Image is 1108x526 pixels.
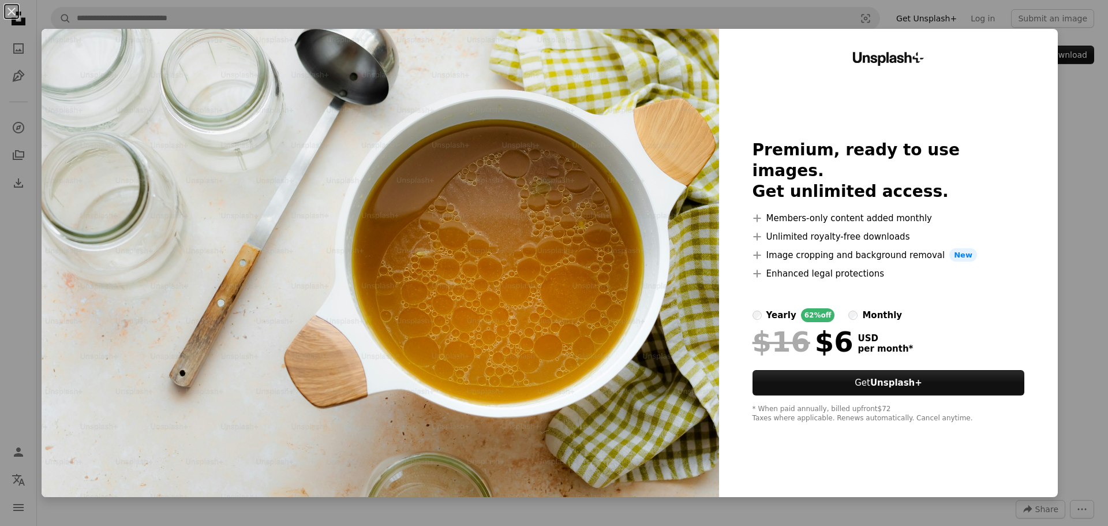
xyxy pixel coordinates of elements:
li: Image cropping and background removal [753,248,1025,262]
li: Members-only content added monthly [753,211,1025,225]
div: $6 [753,327,854,357]
button: GetUnsplash+ [753,370,1025,396]
li: Unlimited royalty-free downloads [753,230,1025,244]
input: monthly [848,311,858,320]
strong: Unsplash+ [870,378,922,388]
span: New [949,248,977,262]
span: USD [858,333,914,344]
div: monthly [862,308,902,322]
div: * When paid annually, billed upfront $72 Taxes where applicable. Renews automatically. Cancel any... [753,405,1025,423]
li: Enhanced legal protections [753,267,1025,281]
div: yearly [766,308,796,322]
span: $16 [753,327,810,357]
span: per month * [858,344,914,354]
h2: Premium, ready to use images. Get unlimited access. [753,140,1025,202]
div: 62% off [801,308,835,322]
input: yearly62%off [753,311,762,320]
